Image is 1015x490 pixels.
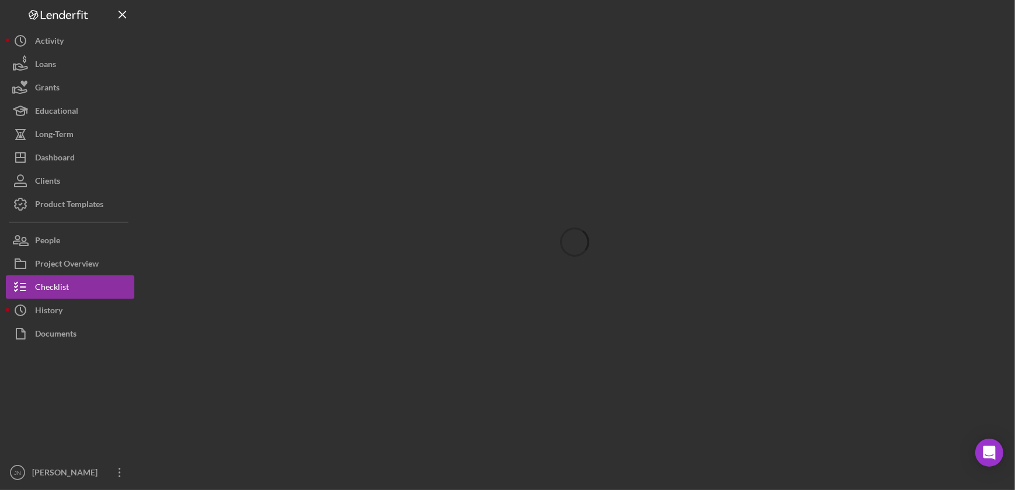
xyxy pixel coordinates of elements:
[35,99,78,125] div: Educational
[14,470,21,476] text: JN
[6,29,134,52] button: Activity
[6,52,134,76] button: Loans
[29,461,105,487] div: [PERSON_NAME]
[6,252,134,275] button: Project Overview
[35,192,103,219] div: Product Templates
[35,229,60,255] div: People
[35,123,74,149] div: Long-Term
[6,229,134,252] button: People
[35,29,64,55] div: Activity
[6,99,134,123] button: Educational
[6,275,134,299] button: Checklist
[35,299,62,325] div: History
[975,439,1003,467] div: Open Intercom Messenger
[6,123,134,146] button: Long-Term
[35,76,60,102] div: Grants
[6,461,134,484] button: JN[PERSON_NAME]
[6,169,134,192] button: Clients
[35,146,75,172] div: Dashboard
[6,299,134,322] button: History
[6,76,134,99] button: Grants
[6,322,134,345] button: Documents
[35,252,99,278] div: Project Overview
[35,169,60,195] div: Clients
[6,146,134,169] button: Dashboard
[6,192,134,216] button: Product Templates
[35,52,56,79] div: Loans
[35,275,69,302] div: Checklist
[35,322,77,348] div: Documents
